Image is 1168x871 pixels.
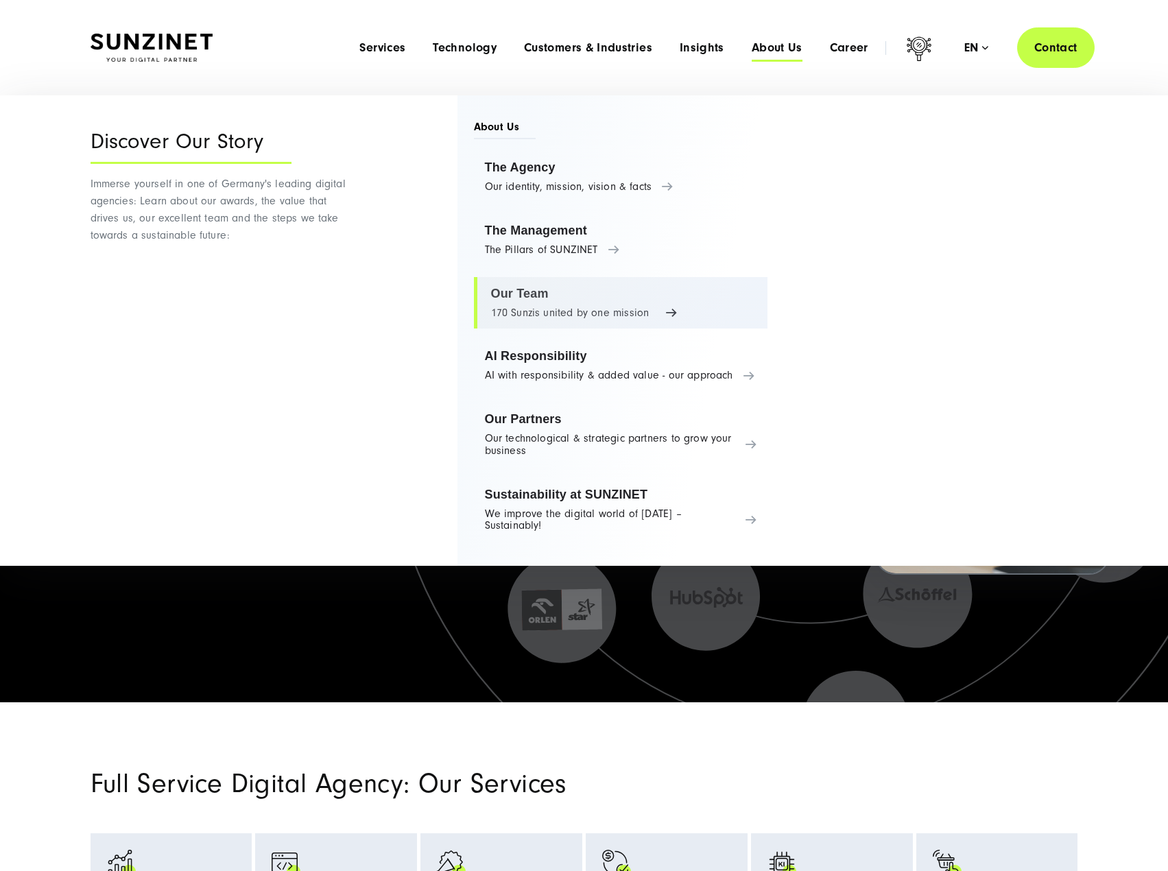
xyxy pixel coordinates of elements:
[964,41,988,55] div: en
[830,41,868,55] a: Career
[680,41,724,55] a: Insights
[474,277,768,329] a: Our Team 170 Sunzis united by one mission
[474,119,536,139] span: About Us
[474,403,768,467] a: Our Partners Our technological & strategic partners to grow your business
[359,41,405,55] a: Services
[91,176,348,244] p: Immerse yourself in one of Germany's leading digital agencies: Learn about our awards, the value ...
[1017,27,1095,68] a: Contact
[91,771,742,797] h2: Full Service Digital Agency: Our Services
[433,41,497,55] a: Technology
[474,339,768,392] a: AI Responsibility AI with responsibility & added value - our approach
[752,41,802,55] a: About Us
[474,151,768,203] a: The Agency Our identity, mission, vision & facts
[474,478,768,542] a: Sustainability at SUNZINET We improve the digital world of [DATE] – Sustainably!
[524,41,652,55] a: Customers & Industries
[474,214,768,266] a: The Management The Pillars of SUNZINET
[91,34,213,62] img: SUNZINET Full Service Digital Agentur
[91,130,291,164] div: Discover Our Story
